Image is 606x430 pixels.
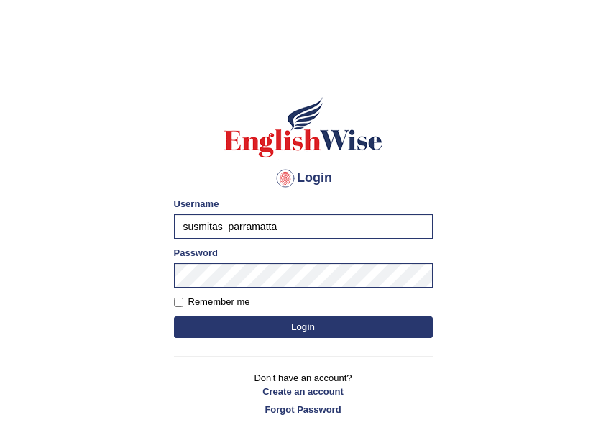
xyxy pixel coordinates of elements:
[174,298,183,307] input: Remember me
[174,246,218,260] label: Password
[221,95,385,160] img: Logo of English Wise sign in for intelligent practice with AI
[174,316,433,338] button: Login
[174,197,219,211] label: Username
[174,403,433,416] a: Forgot Password
[174,385,433,398] a: Create an account
[174,371,433,416] p: Don't have an account?
[174,167,433,190] h4: Login
[174,295,250,309] label: Remember me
